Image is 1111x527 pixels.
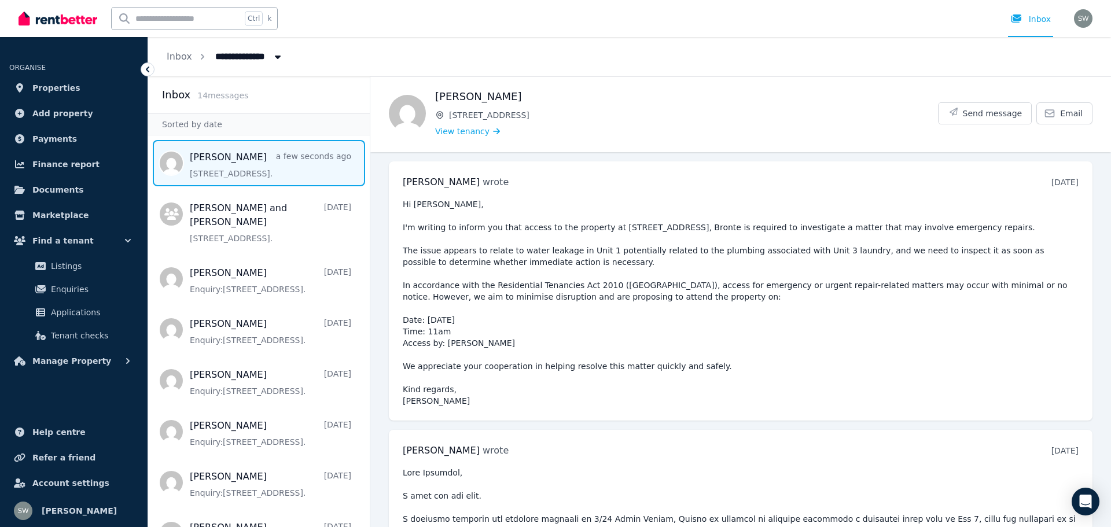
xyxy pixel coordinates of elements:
a: [PERSON_NAME][DATE]Enquiry:[STREET_ADDRESS]. [190,266,351,295]
a: Payments [9,127,138,150]
h2: Inbox [162,87,190,103]
span: Refer a friend [32,451,95,465]
button: Manage Property [9,349,138,373]
a: Finance report [9,153,138,176]
a: Properties [9,76,138,99]
span: Find a tenant [32,234,94,248]
div: Sorted by date [148,113,370,135]
pre: Hi [PERSON_NAME], I'm writing to inform you that access to the property at [STREET_ADDRESS], Bron... [403,198,1079,407]
a: Tenant checks [14,324,134,347]
span: Enquiries [51,282,129,296]
a: Refer a friend [9,446,138,469]
button: Send message [939,103,1032,124]
a: [PERSON_NAME][DATE]Enquiry:[STREET_ADDRESS]. [190,419,351,448]
span: Applications [51,305,129,319]
span: Finance report [32,157,100,171]
img: Stacey Walker [1074,9,1092,28]
span: Tenant checks [51,329,129,342]
span: [PERSON_NAME] [403,445,480,456]
time: [DATE] [1051,446,1079,455]
img: Stacey Walker [14,502,32,520]
time: [DATE] [1051,178,1079,187]
span: [STREET_ADDRESS] [449,109,938,121]
a: Email [1036,102,1092,124]
a: Enquiries [14,278,134,301]
button: Find a tenant [9,229,138,252]
span: wrote [483,176,509,187]
a: Marketplace [9,204,138,227]
span: Email [1060,108,1083,119]
span: k [267,14,271,23]
span: Manage Property [32,354,111,368]
span: Payments [32,132,77,146]
span: Listings [51,259,129,273]
span: [PERSON_NAME] [42,504,117,518]
h1: [PERSON_NAME] [435,89,938,105]
span: Properties [32,81,80,95]
span: Marketplace [32,208,89,222]
a: Account settings [9,471,138,495]
span: Ctrl [245,11,263,26]
a: Inbox [167,51,192,62]
a: Add property [9,102,138,125]
img: Rechelle Carroll [389,95,426,132]
a: Applications [14,301,134,324]
span: View tenancy [435,126,490,137]
nav: Breadcrumb [148,37,302,76]
a: [PERSON_NAME][DATE]Enquiry:[STREET_ADDRESS]. [190,470,351,499]
span: Add property [32,106,93,120]
span: wrote [483,445,509,456]
a: [PERSON_NAME][DATE]Enquiry:[STREET_ADDRESS]. [190,368,351,397]
span: Send message [963,108,1022,119]
a: [PERSON_NAME] and [PERSON_NAME][DATE][STREET_ADDRESS]. [190,201,351,244]
span: Account settings [32,476,109,490]
a: Listings [14,255,134,278]
span: ORGANISE [9,64,46,72]
span: Help centre [32,425,86,439]
a: [PERSON_NAME][DATE]Enquiry:[STREET_ADDRESS]. [190,317,351,346]
span: Documents [32,183,84,197]
div: Inbox [1010,13,1051,25]
a: Help centre [9,421,138,444]
span: 14 message s [197,91,248,100]
a: [PERSON_NAME]a few seconds ago[STREET_ADDRESS]. [190,150,351,179]
div: Open Intercom Messenger [1072,488,1099,515]
span: [PERSON_NAME] [403,176,480,187]
a: Documents [9,178,138,201]
img: RentBetter [19,10,97,27]
a: View tenancy [435,126,500,137]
